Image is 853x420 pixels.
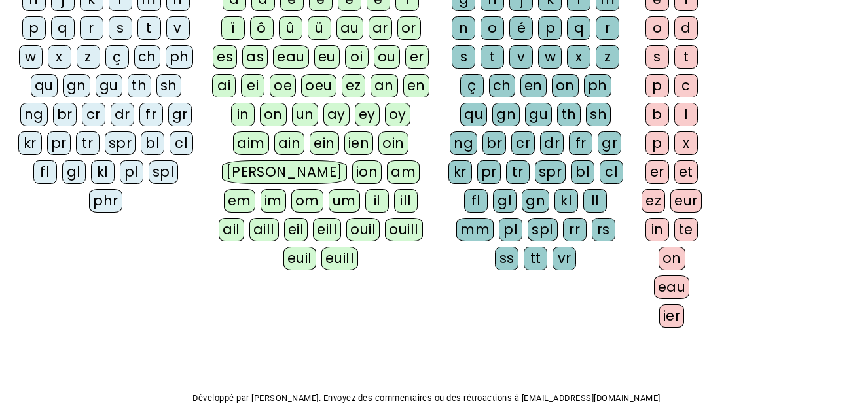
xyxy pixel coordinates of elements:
[596,16,619,40] div: r
[105,45,129,69] div: ç
[654,275,690,299] div: eau
[477,160,501,184] div: pr
[571,160,594,184] div: bl
[222,160,347,184] div: [PERSON_NAME]
[592,218,615,241] div: rs
[567,45,590,69] div: x
[91,160,115,184] div: kl
[645,74,669,97] div: p
[168,103,192,126] div: gr
[231,103,255,126] div: in
[344,131,374,155] div: ien
[342,74,365,97] div: ez
[77,45,100,69] div: z
[674,218,698,241] div: te
[525,103,552,126] div: gu
[645,45,669,69] div: s
[156,74,181,97] div: sh
[492,103,520,126] div: gn
[538,45,562,69] div: w
[20,103,48,126] div: ng
[509,45,533,69] div: v
[387,160,420,184] div: am
[600,160,623,184] div: cl
[213,45,237,69] div: es
[596,45,619,69] div: z
[260,103,287,126] div: on
[120,160,143,184] div: pl
[355,103,380,126] div: ey
[674,103,698,126] div: l
[456,218,494,241] div: mm
[464,189,488,213] div: fl
[586,103,611,126] div: sh
[321,247,358,270] div: euill
[221,16,245,40] div: ï
[212,74,236,97] div: ai
[385,218,422,241] div: ouill
[18,131,42,155] div: kr
[345,45,369,69] div: oi
[53,103,77,126] div: br
[62,160,86,184] div: gl
[261,189,286,213] div: im
[674,131,698,155] div: x
[279,16,302,40] div: û
[659,304,685,328] div: ier
[31,74,58,97] div: qu
[645,218,669,241] div: in
[583,189,607,213] div: ll
[346,218,380,241] div: ouil
[170,131,193,155] div: cl
[128,74,151,97] div: th
[674,16,698,40] div: d
[538,16,562,40] div: p
[284,218,308,241] div: eil
[137,16,161,40] div: t
[598,131,621,155] div: gr
[292,103,318,126] div: un
[495,247,518,270] div: ss
[310,131,339,155] div: ein
[378,131,408,155] div: oin
[481,45,504,69] div: t
[63,74,90,97] div: gn
[524,247,547,270] div: tt
[48,45,71,69] div: x
[397,16,421,40] div: or
[336,16,363,40] div: au
[314,45,340,69] div: eu
[10,391,843,406] p: Développé par [PERSON_NAME]. Envoyez des commentaires ou des rétroactions à [EMAIL_ADDRESS][DOMAI...
[365,189,389,213] div: il
[460,103,487,126] div: qu
[557,103,581,126] div: th
[96,74,122,97] div: gu
[405,45,429,69] div: er
[645,131,669,155] div: p
[291,189,323,213] div: om
[642,189,665,213] div: ez
[674,160,698,184] div: et
[111,103,134,126] div: dr
[301,74,336,97] div: oeu
[233,131,269,155] div: aim
[80,16,103,40] div: r
[76,131,100,155] div: tr
[506,160,530,184] div: tr
[584,74,611,97] div: ph
[552,74,579,97] div: on
[166,16,190,40] div: v
[19,45,43,69] div: w
[645,103,669,126] div: b
[89,189,122,213] div: phr
[109,16,132,40] div: s
[563,218,587,241] div: rr
[528,218,558,241] div: spl
[659,247,685,270] div: on
[22,16,46,40] div: p
[323,103,350,126] div: ay
[567,16,590,40] div: q
[520,74,547,97] div: en
[329,189,360,213] div: um
[270,74,296,97] div: oe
